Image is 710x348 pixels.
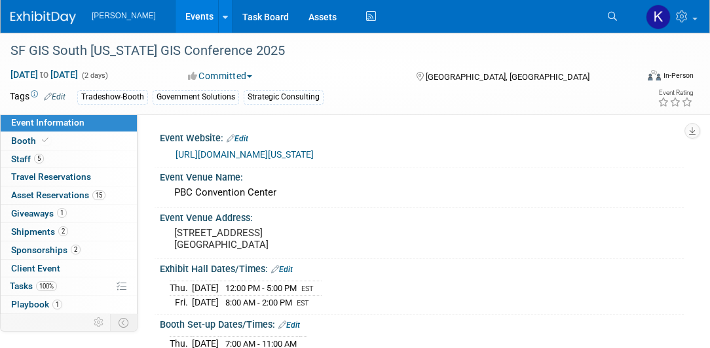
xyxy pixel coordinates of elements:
[52,300,62,309] span: 1
[57,208,67,218] span: 1
[88,314,111,331] td: Personalize Event Tab Strip
[11,208,67,218] span: Giveaways
[34,154,44,164] span: 5
[11,190,105,200] span: Asset Reservations
[11,226,68,237] span: Shipments
[170,281,192,296] td: Thu.
[160,167,684,184] div: Event Venue Name:
[42,137,48,144] i: Booth reservation complete
[71,245,81,254] span: 2
[1,114,137,131] a: Event Information
[10,11,76,24] img: ExhibitDay
[663,71,694,80] div: In-Person
[648,70,661,80] img: Format-Inperson.png
[271,265,293,274] a: Edit
[44,92,65,101] a: Edit
[1,277,137,295] a: Tasks100%
[183,69,257,82] button: Committed
[227,134,248,143] a: Edit
[11,299,62,309] span: Playbook
[111,314,138,331] td: Toggle Event Tabs
[10,90,65,105] td: Tags
[11,117,84,128] span: Event Information
[160,315,684,332] div: Booth Set-up Dates/Times:
[160,259,684,276] div: Exhibit Hall Dates/Times:
[160,208,684,224] div: Event Venue Address:
[92,190,105,200] span: 15
[10,69,79,80] span: [DATE] [DATE]
[176,149,314,160] a: [URL][DOMAIN_NAME][US_STATE]
[1,186,137,204] a: Asset Reservations15
[244,90,324,104] div: Strategic Consulting
[6,39,626,63] div: SF GIS South [US_STATE] GIS Conference 2025
[297,299,309,307] span: EST
[192,281,219,296] td: [DATE]
[153,90,239,104] div: Government Solutions
[225,298,292,307] span: 8:00 AM - 2:00 PM
[58,226,68,236] span: 2
[658,90,693,96] div: Event Rating
[77,90,148,104] div: Tradeshow-Booth
[1,260,137,277] a: Client Event
[170,183,674,203] div: PBC Convention Center
[1,132,137,150] a: Booth
[81,71,108,80] span: (2 days)
[225,283,297,293] span: 12:00 PM - 5:00 PM
[278,321,300,330] a: Edit
[301,285,314,293] span: EST
[1,150,137,168] a: Staff5
[588,68,694,88] div: Event Format
[92,11,156,20] span: [PERSON_NAME]
[1,168,137,186] a: Travel Reservations
[11,263,60,273] span: Client Event
[11,171,91,182] span: Travel Reservations
[1,241,137,259] a: Sponsorships2
[170,296,192,309] td: Fri.
[10,281,57,291] span: Tasks
[1,205,137,222] a: Giveaways1
[646,5,671,29] img: Kim Hansen
[36,281,57,291] span: 100%
[11,154,44,164] span: Staff
[11,245,81,255] span: Sponsorships
[160,128,684,145] div: Event Website:
[11,135,51,146] span: Booth
[38,69,50,80] span: to
[174,227,364,251] pre: [STREET_ADDRESS] [GEOGRAPHIC_DATA]
[426,72,589,82] span: [GEOGRAPHIC_DATA], [GEOGRAPHIC_DATA]
[1,223,137,241] a: Shipments2
[192,296,219,309] td: [DATE]
[1,296,137,313] a: Playbook1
